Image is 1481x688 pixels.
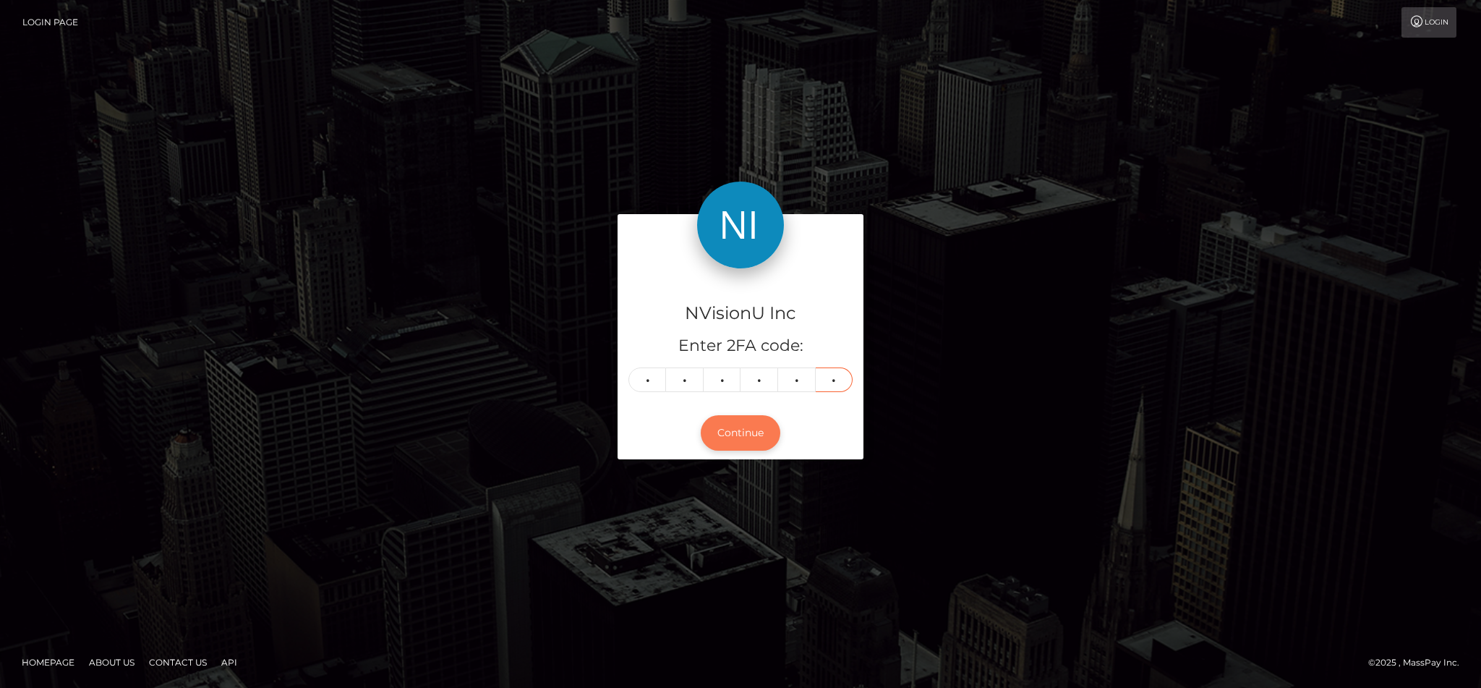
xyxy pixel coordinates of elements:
[628,335,853,357] h5: Enter 2FA code:
[83,651,140,674] a: About Us
[697,182,784,268] img: NVisionU Inc
[16,651,80,674] a: Homepage
[1368,655,1470,671] div: © 2025 , MassPay Inc.
[143,651,213,674] a: Contact Us
[701,415,780,451] button: Continue
[1401,7,1456,38] a: Login
[22,7,78,38] a: Login Page
[215,651,243,674] a: API
[628,301,853,326] h4: NVisionU Inc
